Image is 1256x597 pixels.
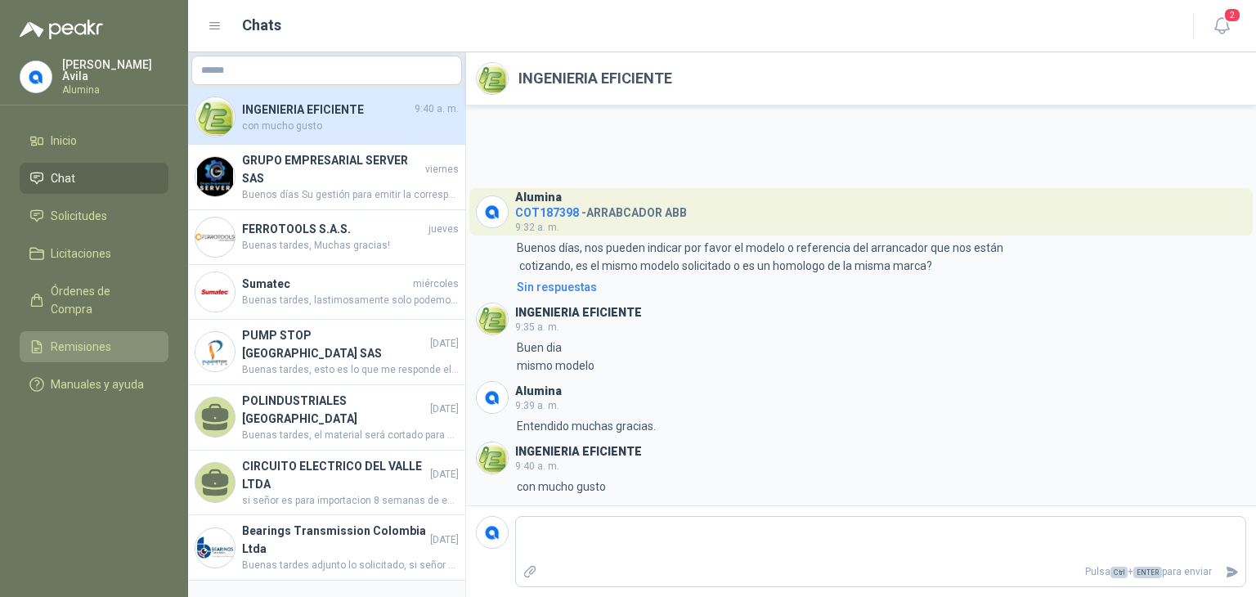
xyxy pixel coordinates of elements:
span: Buenos días Su gestión para emitir la correspondiente facturación electrónica, para la entrega re... [242,187,459,203]
h4: INGENIERIA EFICIENTE [242,101,411,119]
img: Company Logo [477,517,508,548]
span: Buenas tardes, el material será cortado para hacer piezas que sostengan los perfiles de aluminio ... [242,428,459,443]
p: Alumina [62,85,168,95]
img: Company Logo [477,303,508,334]
span: 2 [1223,7,1241,23]
h2: INGENIERIA EFICIENTE [518,67,672,90]
span: 9:40 a. m. [515,460,559,472]
a: CIRCUITO ELECTRICO DEL VALLE LTDA[DATE]si señor es para importacion 8 semanas de entrega [188,451,465,516]
span: COT187398 [515,206,579,219]
span: [DATE] [430,532,459,548]
span: Manuales y ayuda [51,375,144,393]
h4: POLINDUSTRIALES [GEOGRAPHIC_DATA] [242,392,427,428]
h1: Chats [242,14,281,37]
a: Company LogoINGENIERIA EFICIENTE9:40 a. m.con mucho gusto [188,90,465,145]
p: con mucho gusto [517,478,606,496]
img: Company Logo [477,382,508,413]
p: Buenos días, nos pueden indicar por favor el modelo o referencia del arrancador que nos están cot... [517,239,1003,275]
img: Company Logo [477,63,508,94]
span: Buenas tardes adjunto lo solicitado, si señor si se asumen fletes Gracias por contar con nosotros. [242,558,459,573]
a: Sin respuestas [514,278,1246,296]
span: Órdenes de Compra [51,282,153,318]
span: 9:35 a. m. [515,321,559,333]
span: 9:39 a. m. [515,400,559,411]
span: Chat [51,169,75,187]
h4: CIRCUITO ELECTRICO DEL VALLE LTDA [242,457,427,493]
span: viernes [425,162,459,177]
a: Manuales y ayuda [20,369,168,400]
h4: GRUPO EMPRESARIAL SERVER SAS [242,151,422,187]
span: [DATE] [430,467,459,483]
h4: PUMP STOP [GEOGRAPHIC_DATA] SAS [242,326,427,362]
span: con mucho gusto [242,119,459,134]
span: Solicitudes [51,207,107,225]
a: Inicio [20,125,168,156]
p: Entendido muchas gracias. [517,417,656,435]
a: Órdenes de Compra [20,276,168,325]
img: Company Logo [195,157,235,196]
span: Licitaciones [51,245,111,263]
img: Company Logo [195,218,235,257]
a: POLINDUSTRIALES [GEOGRAPHIC_DATA][DATE]Buenas tardes, el material será cortado para hacer piezas ... [188,385,465,451]
span: [DATE] [430,402,459,417]
span: Buenas tardes, esto es lo que me responde el area de mantenimiento con respecto a esta solcitud: ... [242,362,459,378]
h3: Alumina [515,193,562,202]
img: Company Logo [477,196,508,227]
span: 9:32 a. m. [515,222,559,233]
a: Licitaciones [20,238,168,269]
a: Company LogoGRUPO EMPRESARIAL SERVER SASviernesBuenos días Su gestión para emitir la correspondie... [188,145,465,210]
a: Solicitudes [20,200,168,231]
span: Inicio [51,132,77,150]
a: Company LogoFERROTOOLS S.A.S.juevesBuenas tardes, Muchas gracias! [188,210,465,265]
img: Company Logo [195,97,235,137]
div: Sin respuestas [517,278,597,296]
button: 2 [1207,11,1236,41]
img: Company Logo [195,272,235,312]
button: Enviar [1218,558,1245,586]
span: Buenas tardes, lastimosamente solo podemos cumplir con la venta de 1 unidad, la segunda se vendió... [242,293,459,308]
h4: - ARRABCADOR ABB [515,202,687,218]
img: Company Logo [195,332,235,371]
span: Remisiones [51,338,111,356]
span: Ctrl [1110,567,1128,578]
h4: FERROTOOLS S.A.S. [242,220,425,238]
span: Buenas tardes, Muchas gracias! [242,238,459,254]
label: Adjuntar archivos [516,558,544,586]
img: Logo peakr [20,20,103,39]
span: miércoles [413,276,459,292]
span: si señor es para importacion 8 semanas de entrega [242,493,459,509]
h4: Bearings Transmission Colombia Ltda [242,522,427,558]
span: ENTER [1133,567,1162,578]
h3: INGENIERIA EFICIENTE [515,308,642,317]
a: Company LogoBearings Transmission Colombia Ltda[DATE]Buenas tardes adjunto lo solicitado, si seño... [188,515,465,581]
img: Company Logo [477,442,508,474]
a: Company LogoPUMP STOP [GEOGRAPHIC_DATA] SAS[DATE]Buenas tardes, esto es lo que me responde el are... [188,320,465,385]
a: Company LogoSumatecmiércolesBuenas tardes, lastimosamente solo podemos cumplir con la venta de 1 ... [188,265,465,320]
span: jueves [428,222,459,237]
h3: INGENIERIA EFICIENTE [515,447,642,456]
p: [PERSON_NAME] Avila [62,59,168,82]
img: Company Logo [20,61,52,92]
p: Buen dia mismo modelo [517,339,594,375]
a: Chat [20,163,168,194]
a: Remisiones [20,331,168,362]
p: Pulsa + para enviar [544,558,1219,586]
img: Company Logo [195,528,235,568]
h3: Alumina [515,387,562,396]
span: 9:40 a. m. [415,101,459,117]
span: [DATE] [430,336,459,352]
h4: Sumatec [242,275,410,293]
